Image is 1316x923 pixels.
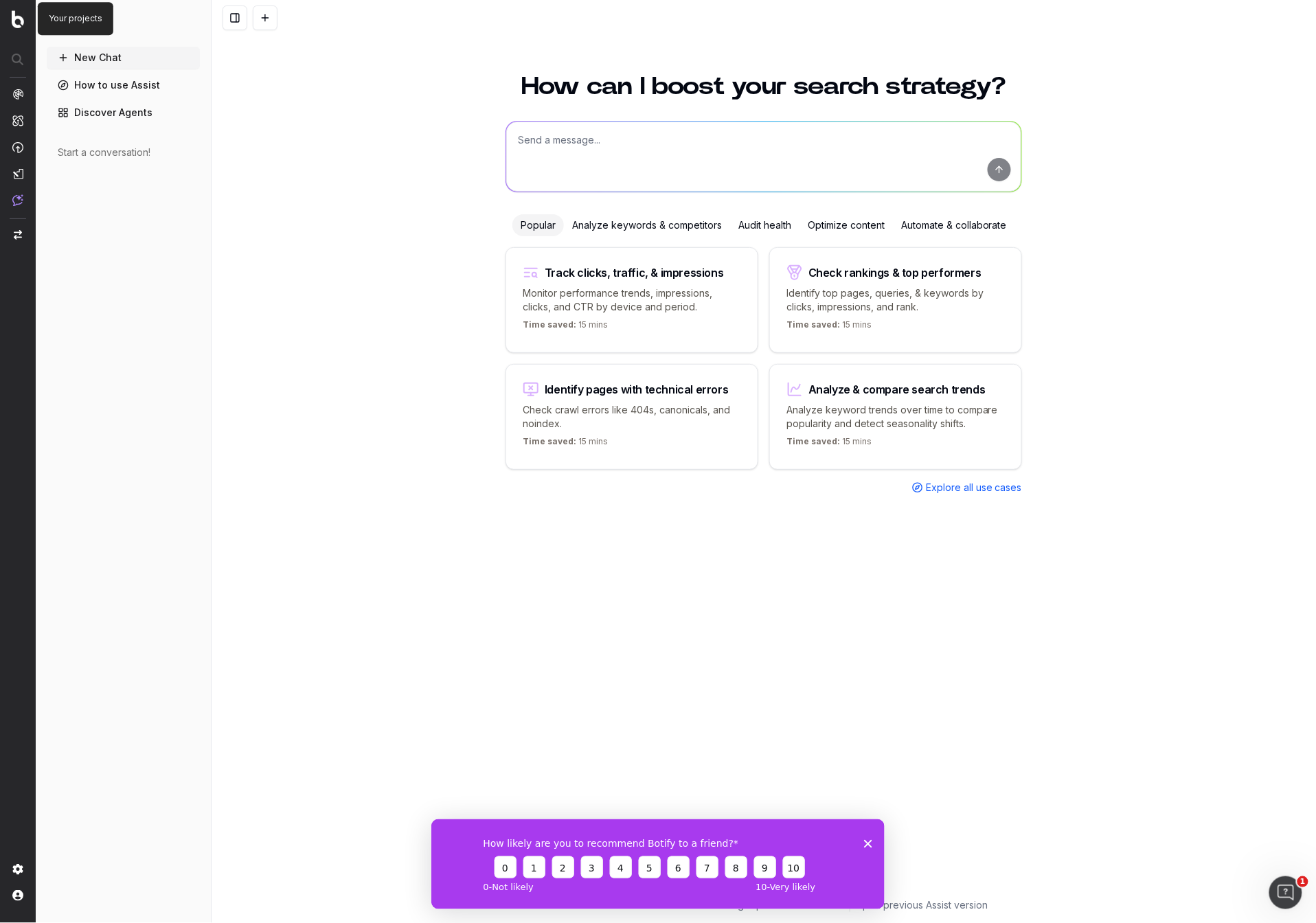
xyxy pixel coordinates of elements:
[523,403,741,431] p: Check crawl errors like 404s, canonicals, and noindex.
[926,481,1022,494] span: Explore all use cases
[523,286,741,314] p: Monitor performance trends, impressions, clicks, and CTR by device and period.
[12,168,23,179] img: Studio
[52,11,194,30] button: Assist
[523,436,608,453] p: 15 mins
[786,319,840,330] span: Time saved:
[786,436,840,446] span: Time saved:
[523,436,576,446] span: Time saved:
[47,47,200,69] button: New Chat
[912,481,1022,494] a: Explore all use cases
[545,384,729,395] div: Identify pages with technical errors
[431,819,885,909] iframe: Survey from Botify
[47,74,200,96] a: How to use Assist
[12,10,24,28] img: Botify logo
[47,102,200,124] a: Discover Agents
[506,74,1022,99] h1: How can I boost your search strategy?
[14,230,22,240] img: Switch project
[12,141,23,153] img: Activation
[730,214,799,236] div: Audit health
[799,214,893,236] div: Optimize content
[12,864,23,875] img: Setting
[1269,876,1302,909] iframe: Intercom live chat
[786,436,872,453] p: 15 mins
[808,267,982,278] div: Check rankings & top performers
[523,319,608,336] p: 15 mins
[1297,876,1308,887] span: 1
[12,115,23,126] img: Intelligence
[808,384,986,395] div: Analyze & compare search trends
[12,890,23,901] img: My account
[856,898,988,912] a: Open previous Assist version
[58,146,189,159] div: Start a conversation!
[786,403,1005,431] p: Analyze keyword trends over time to compare popularity and detect seasonality shifts.
[512,214,564,236] div: Popular
[545,267,724,278] div: Track clicks, traffic, & impressions
[786,286,1005,314] p: Identify top pages, queries, & keywords by clicks, impressions, and rank.
[786,319,872,336] p: 15 mins
[564,214,730,236] div: Analyze keywords & competitors
[12,194,23,206] img: Assist
[523,319,576,330] span: Time saved:
[893,214,1015,236] div: Automate & collaborate
[12,89,23,100] img: Analytics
